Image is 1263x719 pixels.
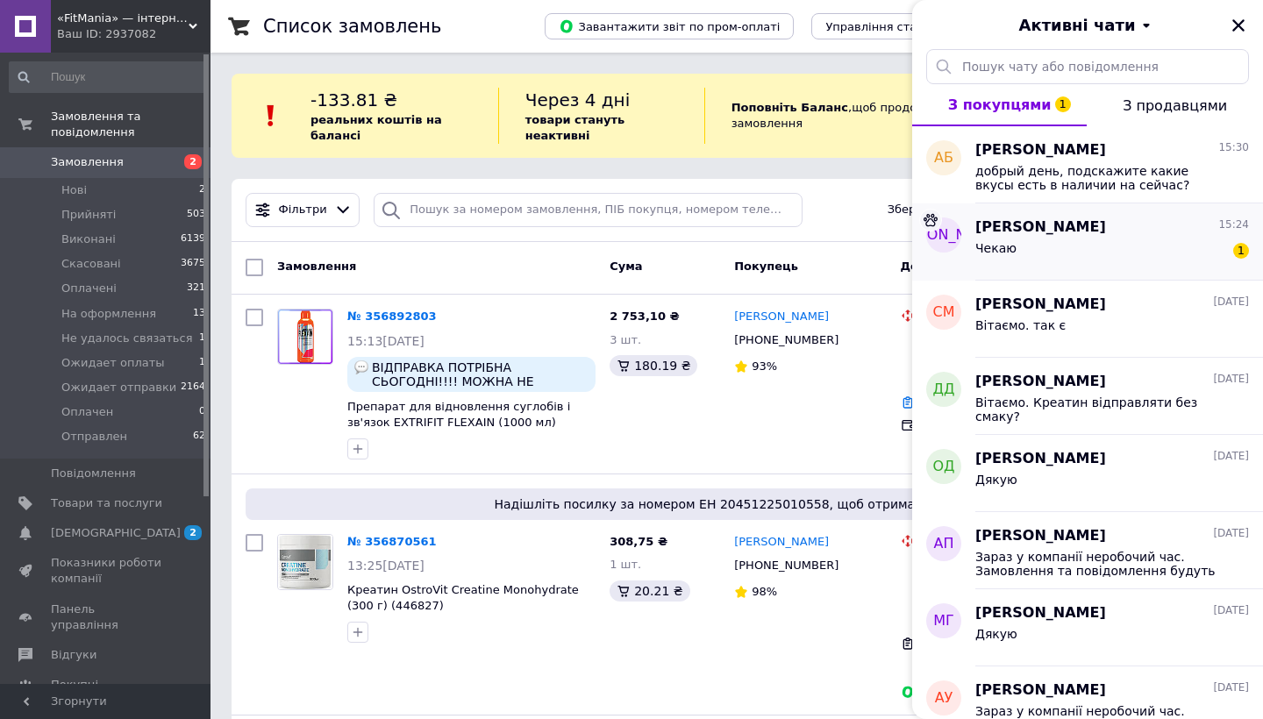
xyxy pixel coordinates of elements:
span: 1 шт. [610,558,641,571]
span: 308,75 ₴ [610,535,667,548]
span: Замовлення та повідомлення [51,109,210,140]
span: Оплачені [61,281,117,296]
span: [PERSON_NAME] [975,140,1106,160]
span: Оплачен [61,404,113,420]
span: [DATE] [1213,680,1249,695]
span: [DATE] [1213,603,1249,618]
span: 98% [752,585,777,598]
img: :speech_balloon: [354,360,368,374]
button: ДД[PERSON_NAME][DATE]Вітаємо. Креатин відправляти без смаку? [912,358,1263,435]
span: -133.81 ₴ [310,89,397,110]
span: ВІДПРАВКА ПОТРІБНА СЬОГОДНІ!!!! МОЖНА НЕ ПЕРЕДЗВОНЮВАТИ-ЗАМОВЛЕННЯ ПІДТВЕРДЖУЮ!!! [372,360,589,388]
img: :exclamation: [258,103,284,129]
span: Показники роботи компанії [51,555,162,587]
div: Ваш ID: 2937082 [57,26,210,42]
button: Закрити [1228,15,1249,36]
a: [PERSON_NAME] [734,309,829,325]
a: Фото товару [277,534,333,590]
span: 15:24 [1218,217,1249,232]
button: МГ[PERSON_NAME][DATE]Дякую [912,589,1263,666]
span: Через 4 дні [525,89,631,110]
span: [PERSON_NAME] [975,603,1106,623]
span: 13:25[DATE] [347,559,425,573]
img: Фото товару [278,310,332,364]
a: Фото товару [277,309,333,365]
span: «FitMania» — інтернет-магазин спортивного харчування [57,11,189,26]
span: Отправлен [61,429,127,445]
span: 3 шт. [610,333,641,346]
span: Ожидает оплаты [61,355,165,371]
button: З продавцями [1087,84,1263,126]
span: Активні чати [1018,14,1135,37]
b: Поповніть Баланс [731,101,848,114]
span: Доставка та оплата [901,260,1031,273]
span: [DATE] [1213,449,1249,464]
span: [PERSON_NAME] [975,526,1106,546]
span: 15:30 [1218,140,1249,155]
span: АБ [934,148,953,168]
h1: Список замовлень [263,16,441,37]
button: [PERSON_NAME][PERSON_NAME]15:24Чекаю1 [912,203,1263,281]
span: Управління статусами [825,20,960,33]
span: [DATE] [1213,372,1249,387]
input: Пошук [9,61,207,93]
span: [PERSON_NAME] [975,372,1106,392]
span: 0 [199,404,205,420]
span: ДД [933,380,955,400]
span: На оформлення [61,306,156,322]
span: Панель управління [51,602,162,633]
button: Активні чати [961,14,1214,37]
span: МГ [933,611,954,631]
span: 15:13[DATE] [347,334,425,348]
button: З покупцями1 [912,84,1087,126]
span: 321 [187,281,205,296]
span: Завантажити звіт по пром-оплаті [559,18,780,34]
span: 1 [1055,96,1071,112]
span: Товари та послуги [51,495,162,511]
span: [DATE] [1213,295,1249,310]
div: [PHONE_NUMBER] [731,554,842,577]
div: , щоб продовжити отримувати замовлення [704,88,1058,144]
span: Виконані [61,231,116,247]
a: Препарат для відновлення суглобів і зв'язок EXTRIFIT FLEXAIN (1000 мл) (448653) [347,400,570,445]
b: товари стануть неактивні [525,113,625,142]
b: реальних коштів на балансі [310,113,442,142]
span: Зараз у компанії неробочий час. Замовлення та повідомлення будуть оброблені з 10:00 найближчого р... [975,550,1224,578]
span: 2 [184,525,202,540]
div: 180.19 ₴ [610,355,697,376]
span: 2 [199,182,205,198]
span: Дякую [975,627,1017,641]
span: 503 [187,207,205,223]
span: Надішліть посилку за номером ЕН 20451225010558, щоб отримати оплату [253,495,1221,513]
img: Фото товару [278,535,332,589]
span: Вітаємо. Креатин відправляти без смаку? [975,395,1224,424]
a: [PERSON_NAME] [734,534,829,551]
button: АП[PERSON_NAME][DATE]Зараз у компанії неробочий час. Замовлення та повідомлення будуть оброблені ... [912,512,1263,589]
span: З покупцями [948,96,1052,113]
span: 6139 [181,231,205,247]
button: Завантажити звіт по пром-оплаті [545,13,794,39]
span: Замовлення [277,260,356,273]
span: 1 [199,355,205,371]
span: Креатин OstroVit Creatine Monohydrate (300 г) (446827) [347,583,579,613]
span: Нові [61,182,87,198]
span: З продавцями [1123,97,1227,114]
span: 93% [752,359,777,373]
span: Збережені фільтри: [888,202,1007,218]
span: [PERSON_NAME] [975,295,1106,315]
a: № 356870561 [347,535,437,548]
span: 1 [199,331,205,346]
span: Прийняті [61,207,116,223]
span: Покупці [51,677,98,693]
span: 2 753,10 ₴ [610,310,679,323]
span: Чекаю [975,241,1017,255]
input: Пошук за номером замовлення, ПІБ покупця, номером телефону, Email, номером накладної [374,193,803,227]
span: АП [934,534,954,554]
span: 1 [1233,243,1249,259]
button: Управління статусами [811,13,974,39]
div: [PHONE_NUMBER] [731,329,842,352]
button: СМ[PERSON_NAME][DATE]Вітаємо. так є [912,281,1263,358]
span: 13 [193,306,205,322]
span: [PERSON_NAME] [886,225,1003,246]
button: АБ[PERSON_NAME]15:30добрый день, подскажите какие вкусы есть в наличии на сейчас? [912,126,1263,203]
